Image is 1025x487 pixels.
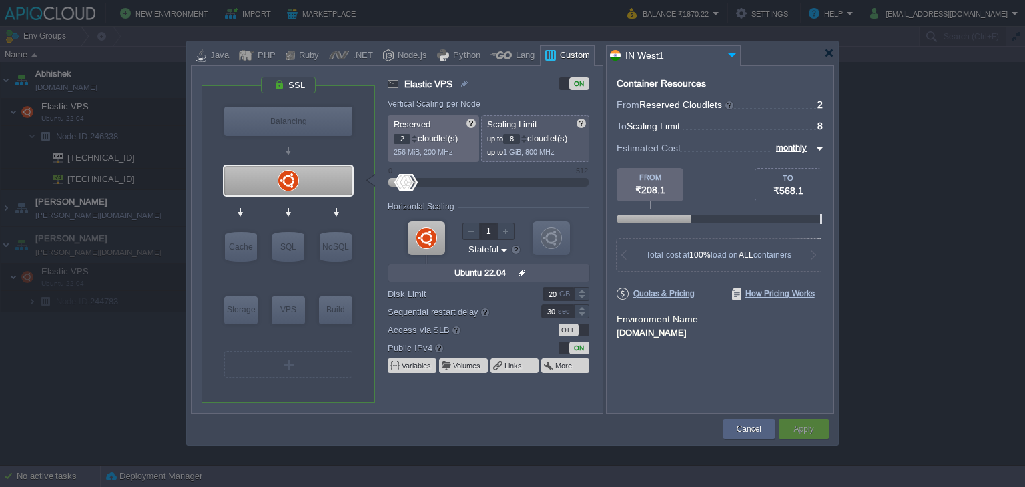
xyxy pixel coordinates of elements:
[388,304,523,319] label: Sequential restart delay
[793,422,813,436] button: Apply
[388,340,523,355] label: Public IPv4
[512,46,535,66] div: Lang
[402,360,432,371] button: Variables
[617,79,706,89] div: Container Resources
[576,167,588,175] div: 512
[559,288,573,300] div: GB
[817,121,823,131] span: 8
[388,99,484,109] div: Vertical Scaling per Node
[206,46,229,66] div: Java
[617,326,823,338] div: [DOMAIN_NAME]
[639,99,735,110] span: Reserved Cloudlets
[627,121,680,131] span: Scaling Limit
[388,202,458,211] div: Horizontal Scaling
[224,107,352,136] div: Balancing
[487,148,503,156] span: up to
[503,148,555,156] span: 1 GiB, 800 MHz
[635,185,665,195] span: ₹208.1
[732,288,815,300] span: How Pricing Works
[556,46,590,66] div: Custom
[817,99,823,110] span: 2
[453,360,482,371] button: Volumes
[272,296,305,323] div: VPS
[349,46,373,66] div: .NET
[394,46,427,66] div: Node.js
[487,135,503,143] span: up to
[394,130,474,144] p: cloudlet(s)
[617,314,698,324] label: Environment Name
[224,166,352,195] div: Elastic VPS
[272,232,304,262] div: SQL Databases
[569,342,589,354] div: ON
[617,173,683,181] div: FROM
[224,296,258,324] div: Storage Containers
[320,232,352,262] div: NoSQL
[569,77,589,90] div: ON
[617,99,639,110] span: From
[394,119,430,129] span: Reserved
[225,232,257,262] div: Cache
[224,296,258,323] div: Storage
[254,46,276,66] div: PHP
[320,232,352,262] div: NoSQL Databases
[555,360,573,371] button: More
[388,322,523,337] label: Access via SLB
[449,46,480,66] div: Python
[487,130,585,144] p: cloudlet(s)
[272,296,305,324] div: Elastic VPS
[224,351,352,378] div: Create New Layer
[737,422,761,436] button: Cancel
[319,296,352,324] div: Build Node
[617,121,627,131] span: To
[617,141,681,155] span: Estimated Cost
[773,185,803,196] span: ₹568.1
[504,360,523,371] button: Links
[388,287,523,301] label: Disk Limit
[319,296,352,323] div: Build
[617,288,695,300] span: Quotas & Pricing
[272,232,304,262] div: SQL
[224,107,352,136] div: Load Balancer
[295,46,319,66] div: Ruby
[755,174,821,182] div: TO
[394,148,453,156] span: 256 MiB, 200 MHz
[487,119,537,129] span: Scaling Limit
[558,305,573,318] div: sec
[388,167,392,175] div: 0
[559,324,579,336] div: OFF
